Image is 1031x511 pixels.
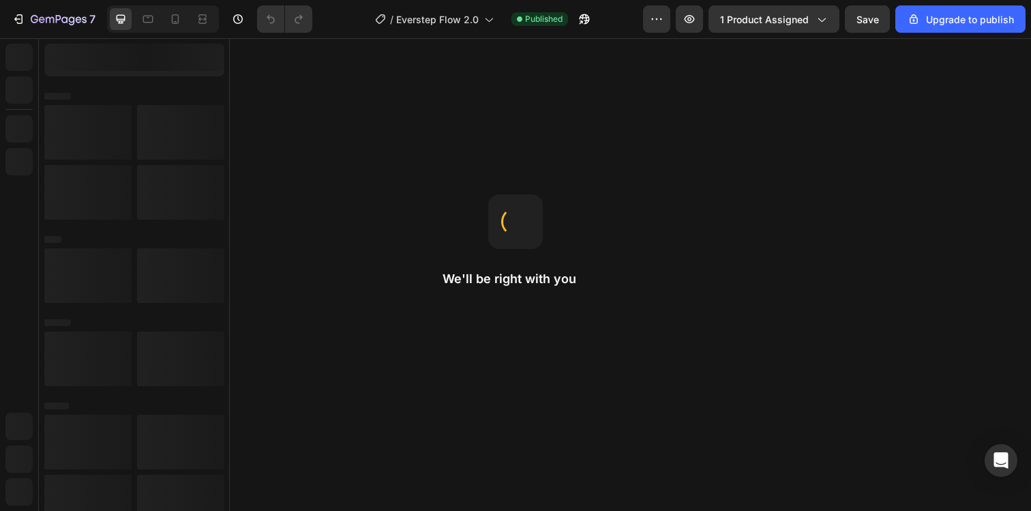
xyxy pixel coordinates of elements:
p: 7 [89,11,95,27]
span: Published [525,13,563,25]
span: Everstep Flow 2.0 [396,12,479,27]
h2: We'll be right with you [443,271,588,287]
div: Undo/Redo [257,5,312,33]
button: 7 [5,5,102,33]
span: / [390,12,393,27]
button: 1 product assigned [708,5,839,33]
div: Upgrade to publish [907,12,1014,27]
span: 1 product assigned [720,12,809,27]
button: Save [845,5,890,33]
div: Open Intercom Messenger [985,444,1017,477]
span: Save [856,14,879,25]
button: Upgrade to publish [895,5,1026,33]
